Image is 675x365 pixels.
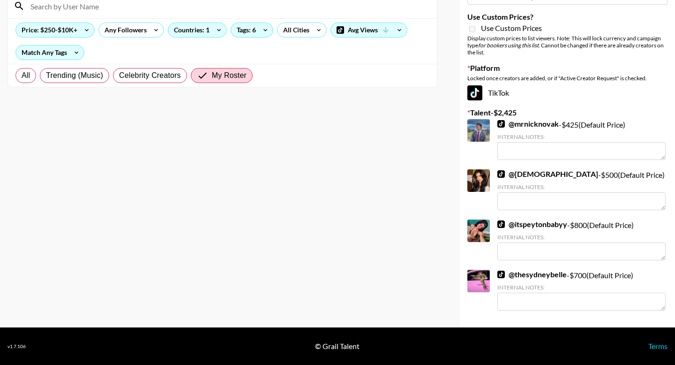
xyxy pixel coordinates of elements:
a: @itspeytonbabyy [497,220,567,229]
div: - $ 700 (Default Price) [497,270,666,311]
div: TikTok [467,85,667,100]
img: TikTok [497,221,505,228]
span: Celebrity Creators [119,70,181,81]
span: All [22,70,30,81]
span: Use Custom Prices [481,23,542,33]
label: Use Custom Prices? [467,12,667,22]
div: Tags: 6 [231,23,273,37]
label: Talent - $ 2,425 [467,108,667,117]
img: TikTok [497,170,505,178]
em: for bookers using this list [478,42,539,49]
span: My Roster [212,70,247,81]
div: Any Followers [99,23,149,37]
a: @mrnicknovak [497,119,559,129]
a: @[DEMOGRAPHIC_DATA] [497,169,598,179]
div: Locked once creators are added, or if "Active Creator Request" is checked. [467,75,667,82]
img: TikTok [497,120,505,128]
div: - $ 425 (Default Price) [497,119,666,160]
div: Price: $250-$10K+ [16,23,94,37]
div: - $ 800 (Default Price) [497,220,666,260]
div: Avg Views [331,23,407,37]
img: TikTok [467,85,482,100]
div: Internal Notes: [497,284,666,291]
div: - $ 500 (Default Price) [497,169,666,210]
div: Display custom prices to list viewers. Note: This will lock currency and campaign type . Cannot b... [467,35,667,56]
div: © Grail Talent [315,342,360,351]
span: Trending (Music) [46,70,103,81]
a: @thesydneybelle [497,270,567,279]
div: Internal Notes: [497,234,666,241]
div: Match Any Tags [16,46,84,60]
div: All Cities [277,23,311,37]
div: Internal Notes: [497,183,666,190]
div: Internal Notes: [497,133,666,140]
a: Terms [648,342,667,350]
div: Countries: 1 [168,23,226,37]
div: v 1.7.106 [7,343,26,350]
img: TikTok [497,271,505,278]
label: Platform [467,63,667,73]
